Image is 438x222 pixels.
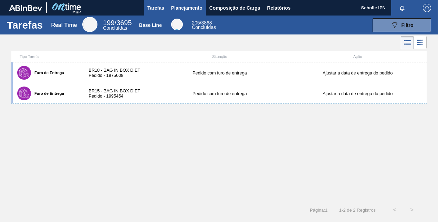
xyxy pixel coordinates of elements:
label: Furo de Entrega [31,71,64,75]
h1: Tarefas [7,21,43,29]
div: Ajustar a data de entrega do pedido [289,91,427,96]
button: < [386,201,403,219]
div: Base Line [192,21,216,30]
div: Pedido com furo de entrega [151,70,289,75]
span: Tarefas [147,4,164,12]
div: Base Line [139,22,162,28]
span: Filtro [401,22,414,28]
span: Concluídas [103,25,127,31]
button: Notificações [391,3,413,13]
div: Situação [151,54,289,59]
div: BR15 - BAG IN BOX DIET Pedido - 1995454 [82,88,150,99]
div: Visão em Lista [401,36,414,49]
span: Relatórios [267,4,291,12]
div: Visão em Cards [414,36,427,49]
div: Real Time [103,20,132,30]
span: 205 [192,20,200,26]
div: Ajustar a data de entrega do pedido [289,70,427,75]
img: TNhmsLtSVTkK8tSr43FrP2fwEKptu5GPRR3wAAAABJRU5ErkJggg== [9,5,42,11]
div: Tipo Tarefa [13,54,82,59]
div: Real Time [51,22,77,28]
span: 199 [103,19,114,27]
div: Base Line [171,19,183,30]
div: BR18 - BAG IN BOX DIET Pedido - 1975608 [82,68,150,78]
span: Página : 1 [310,208,327,213]
button: > [403,201,420,219]
div: Ação [289,54,427,59]
img: Logout [423,4,431,12]
div: Real Time [82,17,97,32]
span: Concluídas [192,24,216,30]
button: Filtro [373,18,431,32]
div: Pedido com furo de entrega [151,91,289,96]
label: Furo de Entrega [31,91,64,95]
span: / 3868 [192,20,212,26]
span: / 3695 [103,19,132,27]
span: 1 - 2 de 2 Registros [338,208,376,213]
span: Composição de Carga [209,4,260,12]
span: Planejamento [171,4,202,12]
